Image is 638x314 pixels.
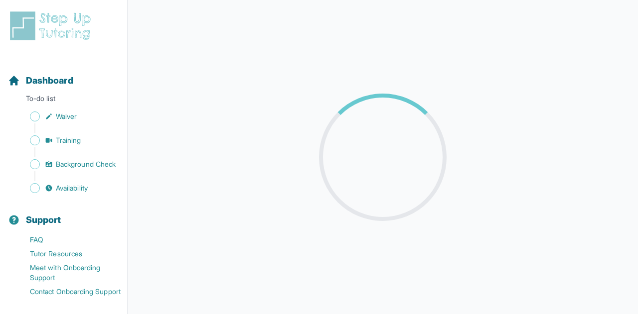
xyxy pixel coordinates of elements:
span: Support [26,213,61,227]
span: Waiver [56,111,77,121]
a: Tutor Resources [8,247,127,261]
a: Background Check [8,157,127,171]
a: Availability [8,181,127,195]
a: Waiver [8,109,127,123]
p: To-do list [4,94,123,107]
a: Meet with Onboarding Support [8,261,127,285]
button: Dashboard [4,58,123,92]
img: logo [8,10,97,42]
span: Availability [56,183,88,193]
a: Dashboard [8,74,73,88]
a: FAQ [8,233,127,247]
span: Dashboard [26,74,73,88]
span: Background Check [56,159,116,169]
button: Support [4,197,123,231]
span: Training [56,135,81,145]
a: Training [8,133,127,147]
a: Contact Onboarding Support [8,285,127,299]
